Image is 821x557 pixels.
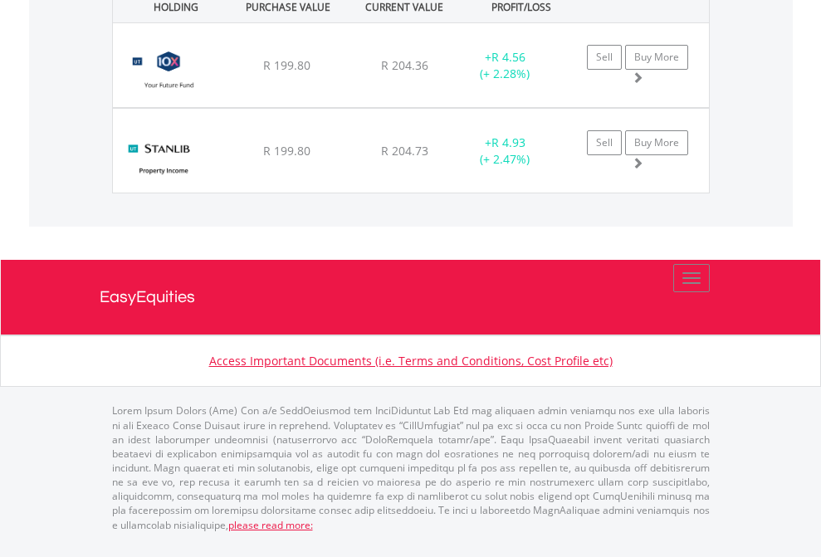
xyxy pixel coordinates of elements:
span: R 204.73 [381,143,428,159]
span: R 204.36 [381,57,428,73]
span: R 4.56 [491,49,525,65]
div: + (+ 2.28%) [453,49,557,82]
a: Access Important Documents (i.e. Terms and Conditions, Cost Profile etc) [209,353,613,369]
span: R 199.80 [263,143,310,159]
span: R 4.93 [491,134,525,150]
a: Buy More [625,130,688,155]
a: EasyEquities [100,260,722,335]
div: + (+ 2.47%) [453,134,557,168]
a: Sell [587,130,622,155]
img: UT.ZA.10XHA.png [121,44,217,103]
a: please read more: [228,518,313,532]
a: Sell [587,45,622,70]
a: Buy More [625,45,688,70]
span: R 199.80 [263,57,310,73]
p: Lorem Ipsum Dolors (Ame) Con a/e SeddOeiusmod tem InciDiduntut Lab Etd mag aliquaen admin veniamq... [112,403,710,531]
img: UT.ZA.SPIFC3.png [121,129,205,188]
